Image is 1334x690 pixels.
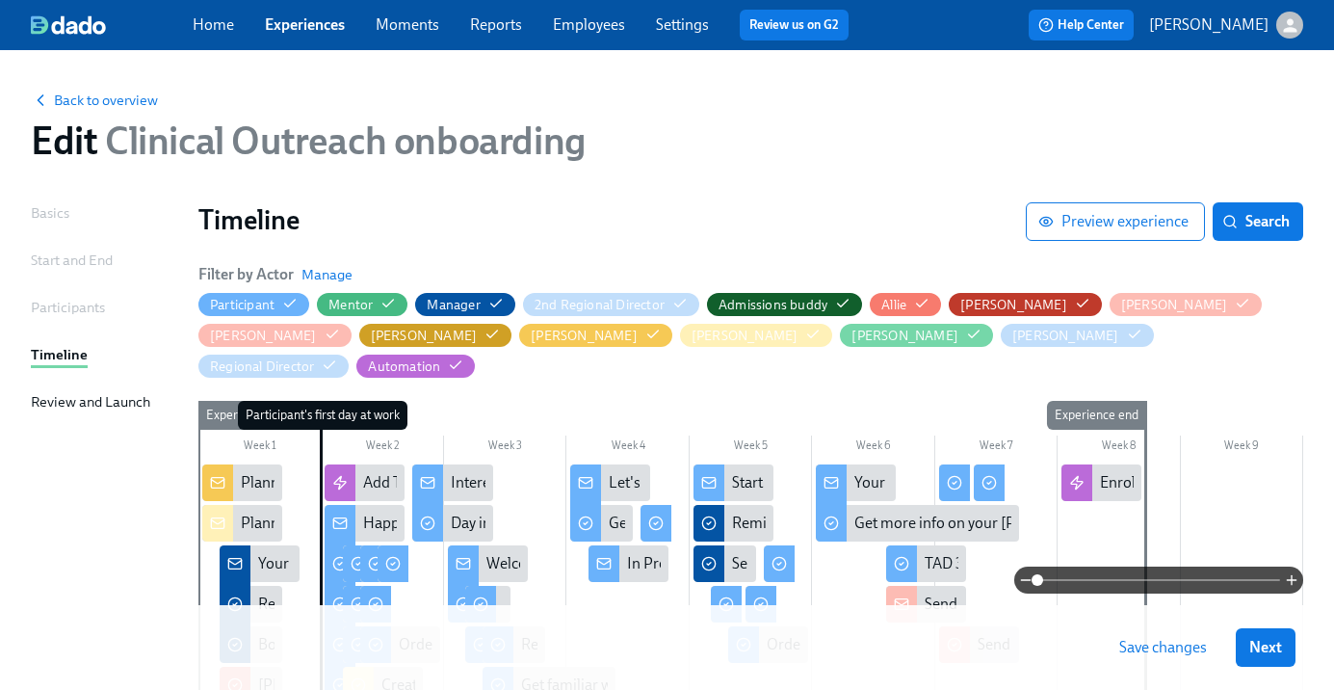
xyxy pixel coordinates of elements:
div: Reminder to fill out 30 day manager feedback survey. [693,505,773,542]
div: Planned vacation for {{ participant.startDate | MMMM Do, YYYY }} cohort [202,505,282,542]
h6: Filter by Actor [198,264,294,285]
button: Preview experience [1026,202,1205,241]
button: [PERSON_NAME] [359,324,512,347]
button: [PERSON_NAME] [1110,293,1263,316]
div: Interested in joining the Rural Outreach Think Tank? [451,472,792,493]
div: Welcome to your second week! [448,545,528,582]
button: [PERSON_NAME] [198,324,352,347]
a: Review us on G2 [749,15,839,35]
div: Read about our expectations for new hires [258,594,534,615]
div: Participant's first day at work [238,401,407,430]
div: Experience end [1047,401,1146,430]
div: Timeline [31,344,88,365]
div: Add TAD to TAD Email Group [363,472,554,493]
div: Your new hire {{ participant.fullName }} starts work next week [220,545,300,582]
div: Hide Amanda [960,296,1067,314]
div: Happy first day from the Outreach Training Team! [325,505,405,542]
div: Week 5 [690,436,812,461]
div: Basics [31,202,69,224]
div: Hide Admissions buddy [719,296,827,314]
a: Employees [553,15,625,34]
div: Let's get started with week 3 🚀 [570,464,650,501]
div: Send Prospecting Certification Scorecard for {{ participant.firstName }} {{ participant.lastName }} [693,545,756,582]
button: Search [1213,202,1303,241]
span: Next [1249,638,1282,657]
button: Regional Director [198,355,349,378]
button: Automation [356,355,475,378]
button: [PERSON_NAME] [840,324,993,347]
div: Welcome to your second week! [486,553,690,574]
div: Hide Erica [371,327,478,345]
div: Hide Ravi [1012,327,1119,345]
div: Week 6 [812,436,934,461]
span: Preview experience [1042,212,1189,231]
div: Your 30-60 day goals [854,472,994,493]
span: Search [1226,212,1290,231]
a: Moments [376,15,439,34]
span: Clinical Outreach onboarding [97,118,585,164]
div: Start and End [31,250,113,271]
img: dado [31,15,106,35]
span: Save changes [1119,638,1207,657]
div: Get more info on your [PERSON_NAME] accounts via Zoom Info [854,513,1275,534]
div: Week 1 [198,436,321,461]
div: Reminder to fill out 30 day manager feedback survey. [732,513,1078,534]
div: Week 8 [1058,436,1180,461]
div: Your new hire {{ participant.fullName }} starts work next week [258,553,662,574]
button: Manager [415,293,514,316]
div: Week 4 [566,436,689,461]
div: Enroll in PB Certification [1061,464,1141,501]
div: In Preparation for Week 4 [589,545,668,582]
div: Hide Rachel [851,327,958,345]
div: Start your Go-Live Month strong 💪 [732,472,965,493]
h1: Edit [31,118,586,164]
div: Hide Manager [427,296,480,314]
div: Get ready for your in-field time [609,513,808,534]
div: Hide Annie [1121,296,1228,314]
div: Get ready for your in-field time [570,505,633,542]
button: Manage [301,265,353,284]
button: [PERSON_NAME] [680,324,833,347]
div: TAD 30 Day Action Plan [925,553,1079,574]
a: dado [31,15,193,35]
button: Review us on G2 [740,10,849,40]
button: [PERSON_NAME] [1001,324,1154,347]
a: Settings [656,15,709,34]
div: Hide Regional Director [210,358,314,376]
span: Help Center [1038,15,1124,35]
h1: Timeline [198,202,1026,237]
div: Hide Automation [368,358,440,376]
div: In Preparation for Week 4 [627,553,796,574]
div: Week 9 [1181,436,1303,461]
p: [PERSON_NAME] [1149,14,1269,36]
div: Hide Allie [881,296,906,314]
div: Week 7 [935,436,1058,461]
div: Planned vacation for {{ participant.startDate | MMMM Do, YYYY }} cohort [202,464,282,501]
button: Save changes [1106,628,1220,667]
button: Mentor [317,293,407,316]
button: Allie [870,293,941,316]
div: Hide Mentor [328,296,373,314]
button: Participant [198,293,309,316]
a: Home [193,15,234,34]
div: Planned vacation for {{ participant.startDate | MMMM Do, YYYY }} cohort [241,472,717,493]
div: Week 3 [444,436,566,461]
div: Participants [31,297,105,318]
a: Experiences [265,15,345,34]
button: Next [1236,628,1295,667]
div: Planned vacation for {{ participant.startDate | MMMM Do, YYYY }} cohort [241,513,717,534]
div: Start your Go-Live Month strong 💪 [693,464,773,501]
div: Let's get started with week 3 🚀 [609,472,816,493]
div: Interested in joining the Rural Outreach Think Tank? [412,464,492,501]
div: TAD 30 Day Action Plan [886,545,966,582]
button: [PERSON_NAME] [519,324,672,347]
div: Your 30-60 day goals [816,464,896,501]
button: Admissions buddy [707,293,862,316]
div: Hide 2nd Regional Director [535,296,665,314]
button: [PERSON_NAME] [949,293,1102,316]
div: Review and Launch [31,391,150,412]
div: Hide Annie Tornabene [210,327,317,345]
button: Back to overview [31,91,158,110]
div: Enroll in PB Certification [1100,472,1261,493]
